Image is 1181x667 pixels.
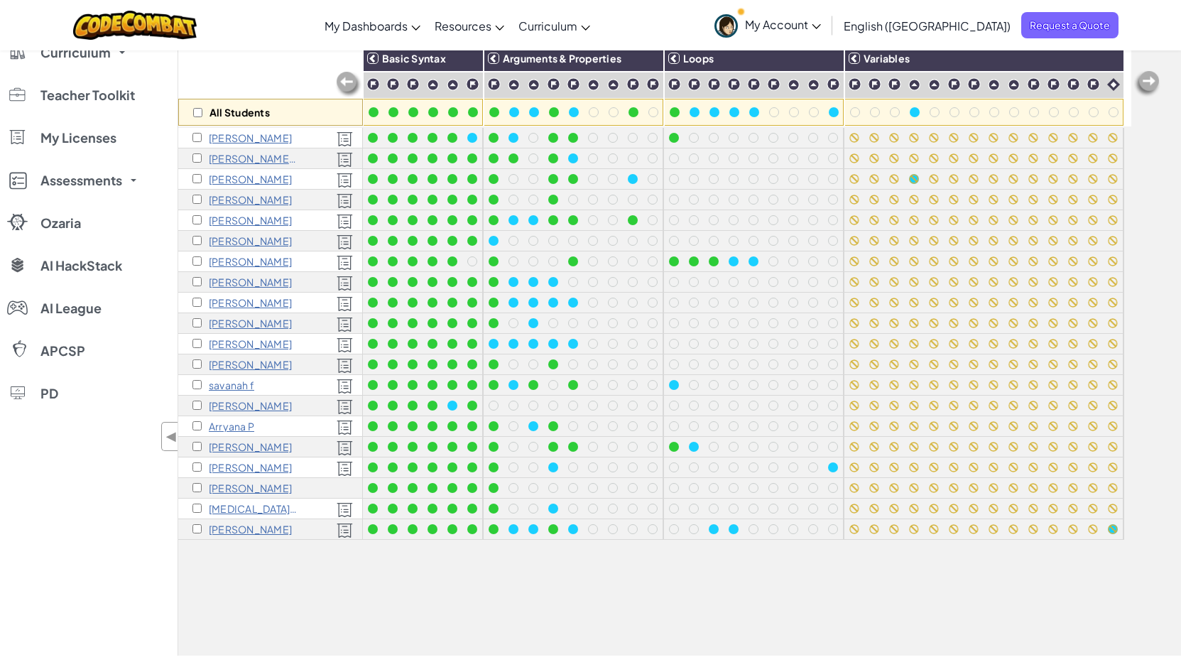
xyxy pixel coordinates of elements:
[73,11,197,40] img: CodeCombat logo
[40,217,81,229] span: Ozaria
[337,399,353,415] img: Licensed
[209,482,292,494] p: Joseph R
[337,296,353,312] img: Licensed
[707,77,721,91] img: IconChallengeLevel.svg
[503,52,621,65] span: Arguments & Properties
[209,503,298,514] p: skyla R
[988,79,1000,91] img: IconPracticeLevel.svg
[1027,77,1040,91] img: IconChallengeLevel.svg
[337,523,353,538] img: Licensed
[837,6,1018,45] a: English ([GEOGRAPHIC_DATA])
[382,52,446,65] span: Basic Syntax
[687,77,701,91] img: IconChallengeLevel.svg
[337,317,353,332] img: Licensed
[435,18,491,33] span: Resources
[337,276,353,291] img: Licensed
[40,302,102,315] span: AI League
[646,77,660,91] img: IconChallengeLevel.svg
[848,77,861,91] img: IconChallengeLevel.svg
[40,131,116,144] span: My Licenses
[209,400,292,411] p: Lily L
[428,6,511,45] a: Resources
[528,79,540,91] img: IconPracticeLevel.svg
[337,173,353,188] img: Licensed
[868,77,881,91] img: IconChallengeLevel.svg
[334,70,363,99] img: Arrow_Left_Inactive.png
[567,77,580,91] img: IconChallengeLevel.svg
[807,79,820,91] img: IconPracticeLevel.svg
[209,256,292,267] p: Tristan C
[209,421,254,432] p: Arryana P
[518,18,577,33] span: Curriculum
[337,461,353,477] img: Licensed
[908,79,920,91] img: IconPracticeLevel.svg
[366,77,380,91] img: IconChallengeLevel.svg
[1087,77,1100,91] img: IconChallengeLevel.svg
[1008,79,1020,91] img: IconPracticeLevel.svg
[337,502,353,518] img: Licensed
[427,79,439,91] img: IconPracticeLevel.svg
[209,107,270,118] p: All Students
[683,52,714,65] span: Loops
[325,18,408,33] span: My Dashboards
[888,77,901,91] img: IconChallengeLevel.svg
[447,79,459,91] img: IconPracticeLevel.svg
[337,234,353,250] img: Licensed
[587,79,599,91] img: IconPracticeLevel.svg
[727,77,741,91] img: IconChallengeLevel.svg
[1047,77,1060,91] img: IconChallengeLevel.svg
[40,259,122,272] span: AI HackStack
[626,77,640,91] img: IconChallengeLevel.svg
[40,174,122,187] span: Assessments
[40,89,135,102] span: Teacher Toolkit
[337,152,353,168] img: Licensed
[209,524,292,535] p: Matthew Tran
[209,441,292,452] p: Dylan P
[165,426,178,447] span: ◀
[337,337,353,353] img: Licensed
[1107,78,1120,91] img: IconIntro.svg
[607,79,619,91] img: IconPracticeLevel.svg
[947,77,961,91] img: IconChallengeLevel.svg
[967,77,981,91] img: IconChallengeLevel.svg
[209,194,292,205] p: Nate B
[386,77,400,91] img: IconChallengeLevel.svg
[209,215,292,226] p: William B
[337,440,353,456] img: Licensed
[317,6,428,45] a: My Dashboards
[511,6,597,45] a: Curriculum
[209,297,292,308] p: Bella D
[864,52,910,65] span: Variables
[40,46,111,59] span: Curriculum
[209,235,292,246] p: Michael C
[337,131,353,147] img: Licensed
[508,79,520,91] img: IconPracticeLevel.svg
[337,379,353,394] img: Licensed
[337,255,353,271] img: Licensed
[466,77,479,91] img: IconChallengeLevel.svg
[337,193,353,209] img: Licensed
[1021,12,1119,38] a: Request a Quote
[547,77,560,91] img: IconChallengeLevel.svg
[928,79,940,91] img: IconPracticeLevel.svg
[209,338,292,349] p: Thomas D
[827,77,840,91] img: IconChallengeLevel.svg
[209,462,292,473] p: Kareem Q
[406,77,420,91] img: IconChallengeLevel.svg
[337,358,353,374] img: Licensed
[209,379,254,391] p: savanah f
[209,173,292,185] p: Brandon B
[209,318,292,329] p: Jamie D
[707,3,828,48] a: My Account
[209,132,292,143] p: Dario A
[487,77,501,91] img: IconChallengeLevel.svg
[1067,77,1080,91] img: IconChallengeLevel.svg
[337,214,353,229] img: Licensed
[747,77,761,91] img: IconChallengeLevel.svg
[844,18,1011,33] span: English ([GEOGRAPHIC_DATA])
[209,153,298,164] p: Arthurs Arthurs
[788,79,800,91] img: IconPracticeLevel.svg
[745,17,821,32] span: My Account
